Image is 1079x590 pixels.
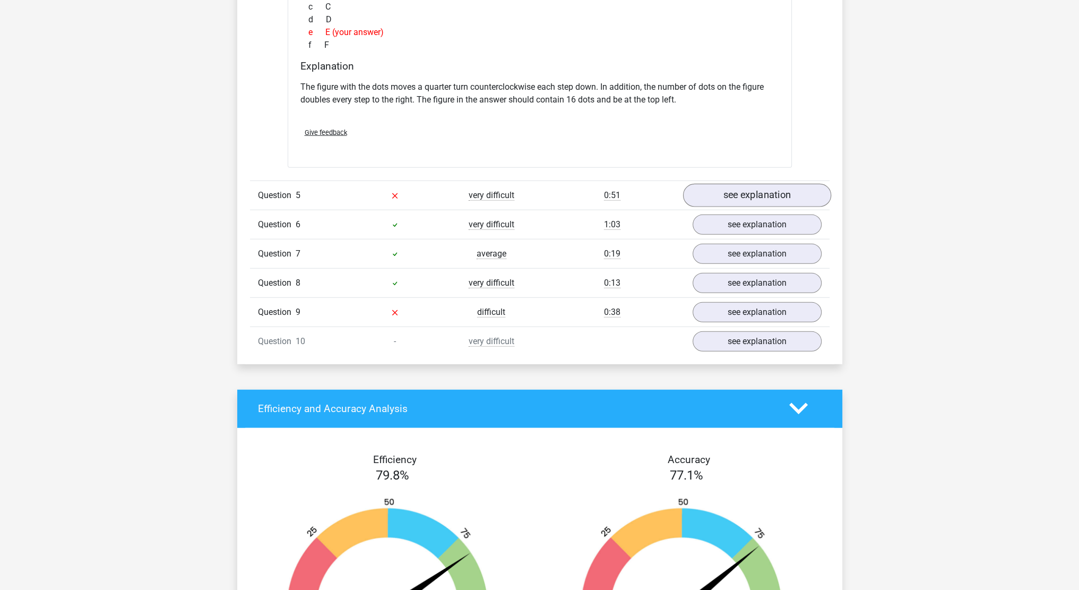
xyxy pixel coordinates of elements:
[469,278,514,288] span: very difficult
[693,215,822,235] a: see explanation
[305,129,347,136] span: Give feedback
[300,1,779,13] div: C
[300,81,779,106] p: The figure with the dots moves a quarter turn counterclockwise each step down. In addition, the n...
[469,219,514,230] span: very difficult
[258,247,296,260] span: Question
[300,26,779,39] div: E (your answer)
[296,219,300,229] span: 6
[604,278,620,288] span: 0:13
[300,60,779,72] h4: Explanation
[477,249,506,259] span: average
[604,307,620,318] span: 0:38
[258,277,296,289] span: Question
[258,403,773,415] h4: Efficiency and Accuracy Analysis
[683,184,831,207] a: see explanation
[296,190,300,200] span: 5
[308,1,325,13] span: c
[670,468,703,483] span: 77.1%
[693,331,822,352] a: see explanation
[296,336,305,346] span: 10
[300,13,779,26] div: D
[604,249,620,259] span: 0:19
[604,219,620,230] span: 1:03
[469,336,514,347] span: very difficult
[308,26,325,39] span: e
[693,273,822,293] a: see explanation
[296,249,300,259] span: 7
[258,189,296,202] span: Question
[552,454,826,466] h4: Accuracy
[376,468,409,483] span: 79.8%
[604,190,620,201] span: 0:51
[296,278,300,288] span: 8
[693,302,822,322] a: see explanation
[258,218,296,231] span: Question
[296,307,300,317] span: 9
[308,13,326,26] span: d
[258,306,296,319] span: Question
[347,335,443,348] div: -
[258,335,296,348] span: Question
[300,39,779,52] div: F
[258,454,532,466] h4: Efficiency
[469,190,514,201] span: very difficult
[477,307,505,318] span: difficult
[308,39,324,52] span: f
[693,244,822,264] a: see explanation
